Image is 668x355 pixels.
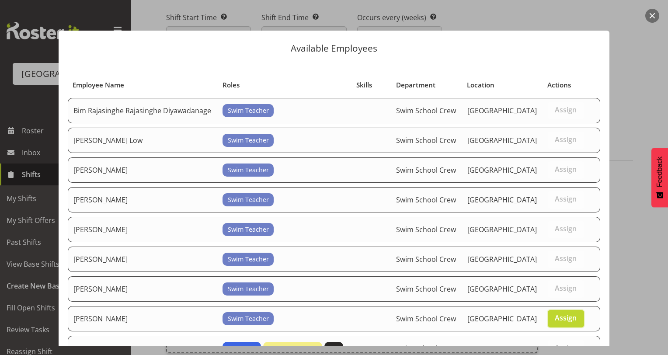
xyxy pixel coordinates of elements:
[68,247,217,272] td: [PERSON_NAME]
[396,284,456,294] span: Swim School Crew
[467,254,537,264] span: [GEOGRAPHIC_DATA]
[228,284,269,294] span: Swim Teacher
[228,165,269,175] span: Swim Teacher
[467,284,537,294] span: [GEOGRAPHIC_DATA]
[228,106,269,115] span: Swim Teacher
[555,313,577,322] span: Assign
[467,80,494,90] span: Location
[467,314,537,324] span: [GEOGRAPHIC_DATA]
[555,135,577,144] span: Assign
[467,165,537,175] span: [GEOGRAPHIC_DATA]
[467,106,537,115] span: [GEOGRAPHIC_DATA]
[68,98,217,123] td: Bim Rajasinghe Rajasinghe Diyawadanage
[396,106,456,115] span: Swim School Crew
[555,195,577,203] span: Assign
[396,314,456,324] span: Swim School Crew
[555,165,577,174] span: Assign
[467,225,537,234] span: [GEOGRAPHIC_DATA]
[228,314,269,324] span: Swim Teacher
[68,217,217,242] td: [PERSON_NAME]
[223,80,240,90] span: Roles
[68,128,217,153] td: [PERSON_NAME] Low
[396,165,456,175] span: Swim School Crew
[396,225,456,234] span: Swim School Crew
[467,136,537,145] span: [GEOGRAPHIC_DATA]
[356,80,372,90] span: Skills
[228,136,269,145] span: Swim Teacher
[67,44,601,53] p: Available Employees
[396,80,435,90] span: Department
[467,195,537,205] span: [GEOGRAPHIC_DATA]
[555,284,577,292] span: Assign
[651,148,668,207] button: Feedback - Show survey
[329,344,338,353] span: + 2
[396,195,456,205] span: Swim School Crew
[555,254,577,263] span: Assign
[73,80,124,90] span: Employee Name
[396,344,456,353] span: Swim School Crew
[555,224,577,233] span: Assign
[68,306,217,331] td: [PERSON_NAME]
[68,187,217,212] td: [PERSON_NAME]
[68,276,217,302] td: [PERSON_NAME]
[228,254,269,264] span: Swim Teacher
[656,157,664,187] span: Feedback
[555,343,577,352] span: Assign
[228,344,256,353] span: Lifeguard
[396,136,456,145] span: Swim School Crew
[68,157,217,183] td: [PERSON_NAME]
[228,225,269,234] span: Swim Teacher
[467,344,537,353] span: [GEOGRAPHIC_DATA]
[396,254,456,264] span: Swim School Crew
[268,344,317,353] span: Senior Lifeguard
[228,195,269,205] span: Swim Teacher
[547,80,571,90] span: Actions
[555,105,577,114] span: Assign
